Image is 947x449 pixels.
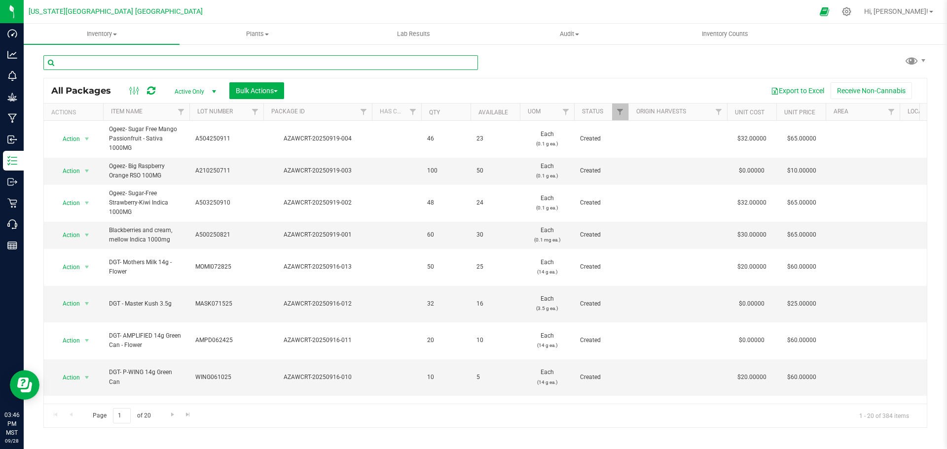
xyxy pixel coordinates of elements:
p: (0.1 g ea.) [526,171,568,180]
div: AZAWCRT-20250919-004 [262,134,373,143]
inline-svg: Retail [7,198,17,208]
span: A503250910 [195,198,257,207]
span: All Packages [51,85,121,96]
span: select [81,228,93,242]
span: 32 [427,299,465,309]
span: Action [54,260,80,274]
a: Inventory Counts [647,24,803,44]
inline-svg: Call Center [7,219,17,229]
span: Open Ecommerce Menu [813,2,836,21]
span: select [81,334,93,347]
span: $60.00000 [782,333,821,347]
span: 48 [427,198,465,207]
span: $65.00000 [782,132,821,146]
div: AZAWCRT-20250916-013 [262,262,373,272]
span: Lab Results [384,30,443,38]
span: Action [54,196,80,210]
span: select [81,371,93,384]
span: MASK071525 [195,299,257,309]
span: 10 [476,336,514,345]
span: Bulk Actions [236,87,278,95]
td: $0.00000 [727,158,776,185]
td: $32.00000 [727,185,776,222]
input: Search Package ID, Item Name, SKU, Lot or Part Number... [43,55,478,70]
span: Each [526,331,568,350]
a: Lab Results [335,24,491,44]
div: AZAWCRT-20250916-011 [262,336,373,345]
span: Inventory [24,30,180,38]
a: Filter [711,104,727,120]
span: $10.00000 [782,164,821,178]
span: 60 [427,230,465,240]
a: Filter [612,104,628,120]
span: select [81,164,93,178]
span: Audit [492,30,647,38]
a: Origin Harvests [636,108,686,115]
a: Filter [356,104,372,120]
p: (0.1 g ea.) [526,203,568,212]
div: AZAWCRT-20250919-002 [262,198,373,207]
td: $20.00000 [727,249,776,286]
inline-svg: Outbound [7,177,17,187]
a: Location [908,108,935,115]
span: 50 [476,166,514,175]
span: 25 [476,262,514,272]
a: Plants [180,24,335,44]
td: $30.00000 [727,222,776,249]
span: Created [580,134,622,143]
td: $20.00000 [727,359,776,396]
span: [US_STATE][GEOGRAPHIC_DATA] [GEOGRAPHIC_DATA] [29,7,203,16]
span: Each [526,194,568,212]
inline-svg: Reports [7,241,17,250]
span: Created [580,198,622,207]
span: Blackberries and cream, mellow Indica 1000mg [109,226,183,244]
inline-svg: Inbound [7,135,17,144]
span: 50 [427,262,465,272]
p: 03:46 PM MST [4,411,19,437]
span: select [81,297,93,311]
a: Status [582,108,603,115]
a: Filter [405,104,421,120]
p: (14 g ea.) [526,267,568,276]
div: AZAWCRT-20250919-001 [262,230,373,240]
a: Filter [558,104,574,120]
span: $60.00000 [782,370,821,384]
div: AZAWCRT-20250916-012 [262,299,373,309]
span: select [81,196,93,210]
span: $65.00000 [782,228,821,242]
span: Action [54,164,80,178]
p: 09/28 [4,437,19,445]
a: Item Name [111,108,143,115]
div: AZAWCRT-20250916-010 [262,373,373,382]
span: Each [526,368,568,386]
p: (3.5 g ea.) [526,304,568,313]
p: (0.1 g ea.) [526,139,568,148]
td: $8.00000 [727,396,776,433]
span: DGT- P-WING 14g Green Can [109,368,183,386]
p: (14 g ea.) [526,341,568,350]
a: Filter [247,104,263,120]
td: $0.00000 [727,286,776,323]
button: Receive Non-Cannabis [831,82,912,99]
span: select [81,132,93,146]
span: Each [526,162,568,180]
a: Filter [883,104,900,120]
span: 10 [427,373,465,382]
span: Created [580,373,622,382]
inline-svg: Analytics [7,50,17,60]
span: A210250711 [195,166,257,175]
span: Each [526,226,568,244]
span: Created [580,262,622,272]
span: Action [54,228,80,242]
span: Action [54,371,80,384]
span: DGT- Mothers Milk 14g - Flower [109,258,183,276]
span: MOMI072825 [195,262,257,272]
div: AZAWCRT-20250919-003 [262,166,373,175]
div: Actions [51,109,99,116]
a: Area [834,108,848,115]
span: 24 [476,198,514,207]
span: 46 [427,134,465,143]
a: Filter [173,104,189,120]
a: Go to the next page [165,408,180,421]
inline-svg: Dashboard [7,29,17,38]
